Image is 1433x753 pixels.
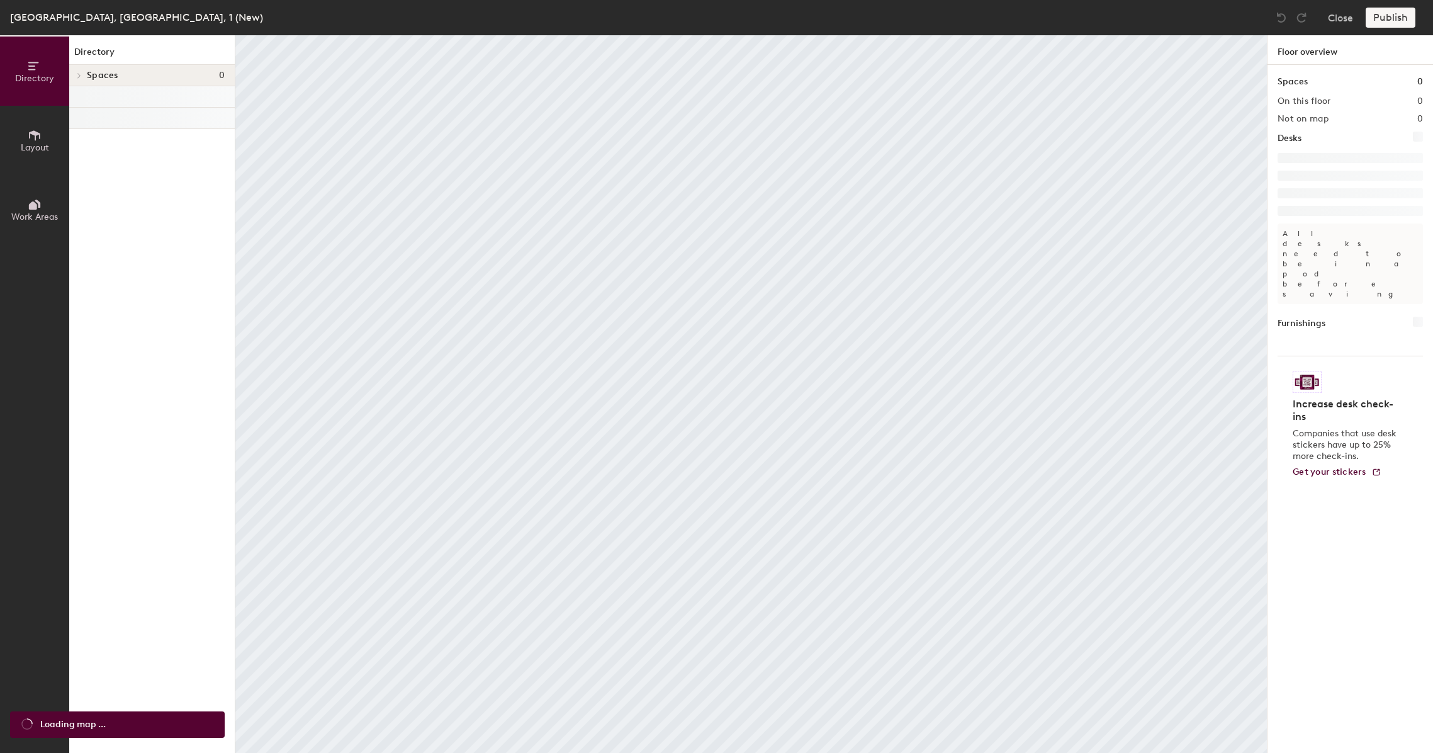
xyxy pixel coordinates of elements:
h1: Spaces [1278,75,1308,89]
h2: Not on map [1278,114,1329,124]
p: Companies that use desk stickers have up to 25% more check-ins. [1293,428,1400,462]
h1: Floor overview [1267,35,1433,65]
canvas: Map [235,35,1267,753]
div: [GEOGRAPHIC_DATA], [GEOGRAPHIC_DATA], 1 (New) [10,9,263,25]
span: Loading map ... [40,718,106,732]
img: Redo [1295,11,1308,24]
h2: On this floor [1278,96,1331,106]
h1: Furnishings [1278,317,1325,331]
h1: Directory [69,45,235,65]
h1: 0 [1417,75,1423,89]
span: Get your stickers [1293,467,1366,477]
h2: 0 [1417,96,1423,106]
span: Spaces [87,71,118,81]
img: Undo [1275,11,1288,24]
span: Directory [15,73,54,84]
span: Layout [21,142,49,153]
button: Close [1328,8,1353,28]
h4: Increase desk check-ins [1293,398,1400,423]
a: Get your stickers [1293,467,1381,478]
span: Work Areas [11,212,58,222]
p: All desks need to be in a pod before saving [1278,224,1423,304]
img: Sticker logo [1293,371,1322,393]
h1: Desks [1278,132,1301,145]
h2: 0 [1417,114,1423,124]
span: 0 [219,71,225,81]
